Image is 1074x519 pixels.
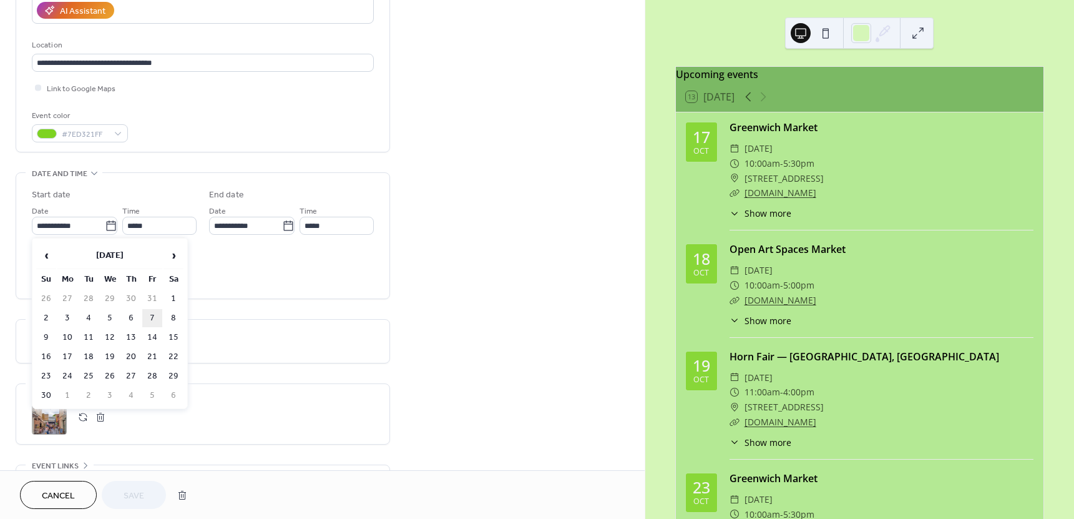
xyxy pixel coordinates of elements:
[57,309,77,327] td: 3
[693,480,710,495] div: 23
[164,348,183,366] td: 22
[730,314,740,327] div: ​
[730,242,846,256] a: Open Art Spaces Market
[142,367,162,385] td: 28
[79,270,99,289] th: Tu
[32,460,79,473] span: Event links
[36,387,56,405] td: 30
[164,329,183,347] td: 15
[744,278,780,293] span: 10:00am
[121,348,141,366] td: 20
[100,367,120,385] td: 26
[142,348,162,366] td: 21
[744,314,791,327] span: Show more
[121,387,141,405] td: 4
[121,329,141,347] td: 13
[36,367,56,385] td: 23
[730,207,740,220] div: ​
[57,242,162,269] th: [DATE]
[100,387,120,405] td: 3
[57,290,77,308] td: 27
[36,348,56,366] td: 16
[783,278,814,293] span: 5:00pm
[693,147,709,156] div: Oct
[730,400,740,415] div: ​
[79,367,99,385] td: 25
[164,367,183,385] td: 29
[783,156,814,171] span: 5:30pm
[730,472,818,485] a: Greenwich Market
[730,370,740,385] div: ​
[100,329,120,347] td: 12
[79,329,99,347] td: 11
[32,109,125,122] div: Event color
[209,189,244,202] div: End date
[57,387,77,405] td: 1
[676,67,1043,82] div: Upcoming events
[121,309,141,327] td: 6
[60,5,105,18] div: AI Assistant
[36,270,56,289] th: Su
[744,187,816,199] a: [DOMAIN_NAME]
[36,309,56,327] td: 2
[730,350,999,363] a: Horn Fair — [GEOGRAPHIC_DATA], [GEOGRAPHIC_DATA]
[744,492,773,507] span: [DATE]
[744,207,791,220] span: Show more
[730,415,740,430] div: ​
[744,263,773,278] span: [DATE]
[744,294,816,306] a: [DOMAIN_NAME]
[142,270,162,289] th: Fr
[744,141,773,156] span: [DATE]
[693,269,709,277] div: Oct
[730,314,791,327] button: ​Show more
[744,156,780,171] span: 10:00am
[79,290,99,308] td: 28
[142,309,162,327] td: 7
[730,185,740,200] div: ​
[100,270,120,289] th: We
[730,436,740,449] div: ​
[57,348,77,366] td: 17
[730,436,791,449] button: ​Show more
[744,370,773,385] span: [DATE]
[62,128,108,141] span: #7ED321FF
[209,205,226,218] span: Date
[693,129,710,145] div: 17
[744,400,824,415] span: [STREET_ADDRESS]
[79,348,99,366] td: 18
[300,205,317,218] span: Time
[693,376,709,384] div: Oct
[730,492,740,507] div: ​
[142,387,162,405] td: 5
[730,121,818,134] a: Greenwich Market
[164,270,183,289] th: Sa
[783,385,814,400] span: 4:00pm
[100,348,120,366] td: 19
[100,309,120,327] td: 5
[693,498,709,506] div: Oct
[730,141,740,156] div: ​
[730,207,791,220] button: ​Show more
[744,171,824,186] span: [STREET_ADDRESS]
[693,358,710,373] div: 19
[164,309,183,327] td: 8
[32,205,49,218] span: Date
[32,167,87,180] span: Date and time
[36,290,56,308] td: 26
[142,290,162,308] td: 31
[164,290,183,308] td: 1
[744,385,780,400] span: 11:00am
[100,290,120,308] td: 29
[57,329,77,347] td: 10
[42,490,75,503] span: Cancel
[730,171,740,186] div: ​
[744,416,816,428] a: [DOMAIN_NAME]
[57,367,77,385] td: 24
[121,367,141,385] td: 27
[57,270,77,289] th: Mo
[693,251,710,267] div: 18
[780,156,783,171] span: -
[780,278,783,293] span: -
[730,156,740,171] div: ​
[37,2,114,19] button: AI Assistant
